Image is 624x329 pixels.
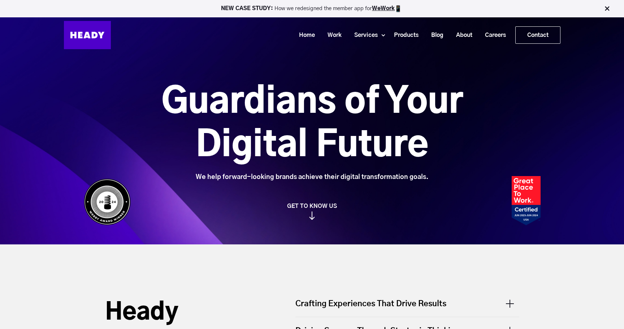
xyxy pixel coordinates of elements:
[516,27,560,43] a: Contact
[603,5,611,12] img: Close Bar
[512,176,541,225] img: Heady_2023_Certification_Badge
[121,81,503,167] h1: Guardians of Your Digital Future
[84,179,131,225] img: Heady_WebbyAward_Winner-4
[121,173,503,181] div: We help forward-looking brands achieve their digital transformation goals.
[290,29,318,42] a: Home
[80,202,544,220] a: GET TO KNOW US
[345,29,381,42] a: Services
[3,5,621,12] p: How we redesigned the member app for
[295,298,519,317] div: Crafting Experiences That Drive Results
[372,6,395,11] a: WeWork
[447,29,476,42] a: About
[318,29,345,42] a: Work
[422,29,447,42] a: Blog
[118,26,560,44] div: Navigation Menu
[476,29,510,42] a: Careers
[64,21,111,49] img: Heady_Logo_Web-01 (1)
[309,211,315,220] img: arrow_down
[385,29,422,42] a: Products
[395,5,402,12] img: app emoji
[221,6,274,11] strong: NEW CASE STUDY:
